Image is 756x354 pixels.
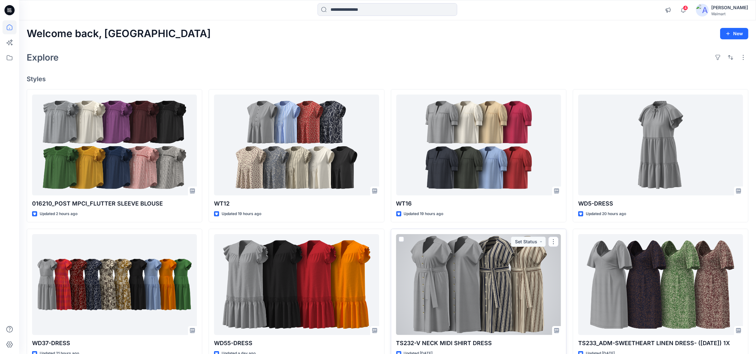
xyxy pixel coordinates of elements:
[683,5,688,10] span: 4
[214,234,379,335] a: WD55-DRESS
[720,28,748,39] button: New
[578,339,743,348] p: TS233_ADM-SWEETHEART LINEN DRESS- ([DATE]) 1X
[27,28,211,40] h2: Welcome back, [GEOGRAPHIC_DATA]
[396,339,561,348] p: TS232-V NECK MIDI SHIRT DRESS
[586,211,626,217] p: Updated 20 hours ago
[396,199,561,208] p: WT16
[27,75,748,83] h4: Styles
[396,95,561,195] a: WT16
[32,234,197,335] a: WD37-DRESS
[32,339,197,348] p: WD37-DRESS
[578,199,743,208] p: WD5-DRESS
[214,339,379,348] p: WD55-DRESS
[40,211,77,217] p: Updated 2 hours ago
[32,95,197,195] a: 016210_POST MPCI_FLUTTER SLEEVE BLOUSE
[32,199,197,208] p: 016210_POST MPCI_FLUTTER SLEEVE BLOUSE
[711,11,748,16] div: Walmart
[214,199,379,208] p: WT12
[27,52,59,62] h2: Explore
[222,211,261,217] p: Updated 19 hours ago
[214,95,379,195] a: WT12
[578,95,743,195] a: WD5-DRESS
[696,4,709,16] img: avatar
[396,234,561,335] a: TS232-V NECK MIDI SHIRT DRESS
[711,4,748,11] div: [PERSON_NAME]
[578,234,743,335] a: TS233_ADM-SWEETHEART LINEN DRESS- (22-06-25) 1X
[404,211,444,217] p: Updated 19 hours ago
